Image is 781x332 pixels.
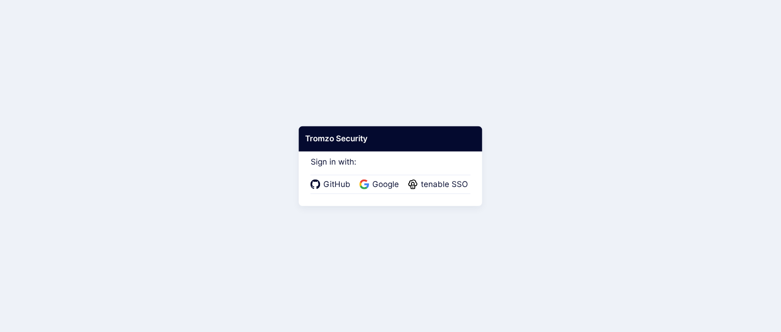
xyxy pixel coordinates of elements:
[321,179,353,191] span: GitHub
[370,179,402,191] span: Google
[418,179,471,191] span: tenable SSO
[408,179,471,191] a: tenable SSO
[311,145,471,194] div: Sign in with:
[360,179,402,191] a: Google
[299,126,482,152] div: Tromzo Security
[311,179,353,191] a: GitHub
